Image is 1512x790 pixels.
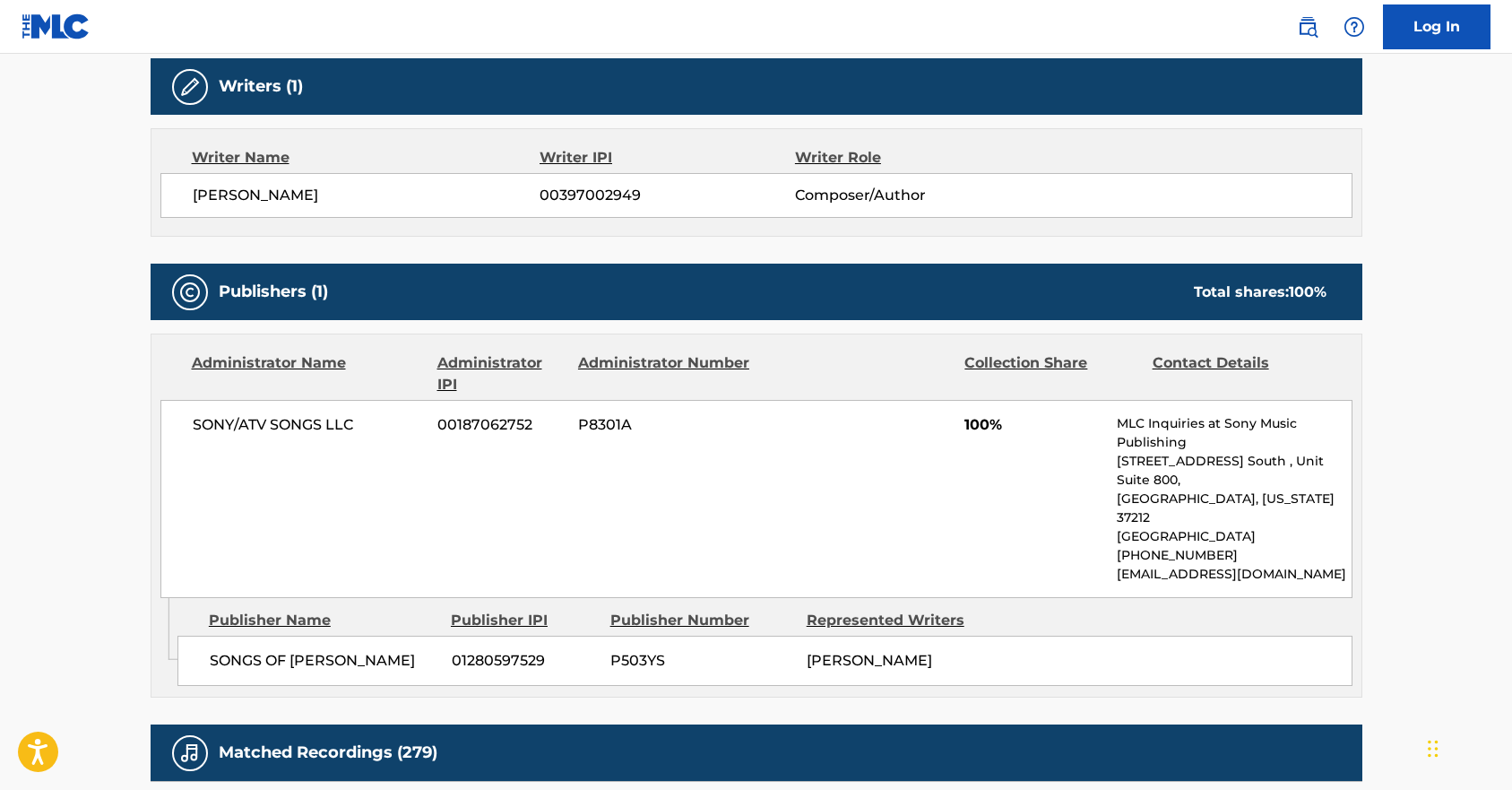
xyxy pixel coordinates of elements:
[210,650,438,672] span: SONGS OF [PERSON_NAME]
[1289,283,1326,300] span: 100 %
[193,185,540,206] span: [PERSON_NAME]
[192,352,424,395] div: Administrator Name
[1428,722,1439,776] div: Drag
[192,147,540,169] div: Writer Name
[1153,352,1326,395] div: Contact Details
[578,414,752,436] span: P8301A
[179,76,201,98] img: Writers
[1422,704,1512,790] iframe: Chat Widget
[1117,565,1351,584] p: [EMAIL_ADDRESS][DOMAIN_NAME]
[1344,16,1365,38] img: help
[193,414,425,436] span: SONY/ATV SONGS LLC
[1117,414,1351,452] p: MLC Inquiries at Sony Music Publishing
[540,185,794,206] span: 00397002949
[219,76,303,97] h5: Writers (1)
[1117,490,1351,527] p: [GEOGRAPHIC_DATA], [US_STATE] 37212
[437,414,565,436] span: 00187062752
[452,650,597,672] span: 01280597529
[1117,527,1351,546] p: [GEOGRAPHIC_DATA]
[964,414,1103,436] span: 100%
[795,147,1027,169] div: Writer Role
[451,610,597,631] div: Publisher IPI
[1383,4,1490,49] a: Log In
[578,352,752,395] div: Administrator Number
[807,610,989,631] div: Represented Writers
[610,610,793,631] div: Publisher Number
[540,147,795,169] div: Writer IPI
[1336,9,1372,45] div: Help
[22,13,91,39] img: MLC Logo
[1194,282,1326,303] div: Total shares:
[179,282,201,303] img: Publishers
[807,652,932,669] span: [PERSON_NAME]
[795,185,1027,206] span: Composer/Author
[1117,546,1351,565] p: [PHONE_NUMBER]
[179,742,201,764] img: Matched Recordings
[1290,9,1326,45] a: Public Search
[209,610,437,631] div: Publisher Name
[219,742,437,763] h5: Matched Recordings (279)
[1117,452,1351,490] p: [STREET_ADDRESS] South , Unit Suite 800,
[1297,16,1318,38] img: search
[437,352,565,395] div: Administrator IPI
[964,352,1138,395] div: Collection Share
[219,282,328,302] h5: Publishers (1)
[610,650,793,672] span: P503YS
